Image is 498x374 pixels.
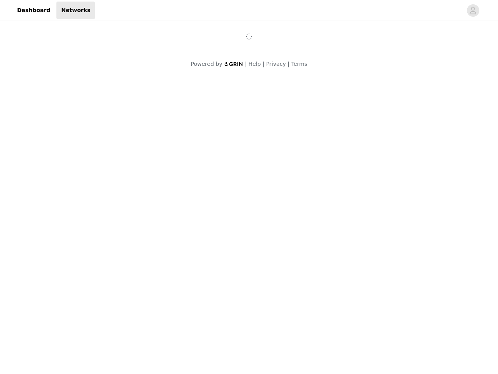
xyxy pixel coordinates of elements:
[288,61,289,67] span: |
[266,61,286,67] a: Privacy
[245,61,247,67] span: |
[191,61,222,67] span: Powered by
[291,61,307,67] a: Terms
[469,4,477,17] div: avatar
[224,62,244,67] img: logo
[56,2,95,19] a: Networks
[263,61,265,67] span: |
[12,2,55,19] a: Dashboard
[249,61,261,67] a: Help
